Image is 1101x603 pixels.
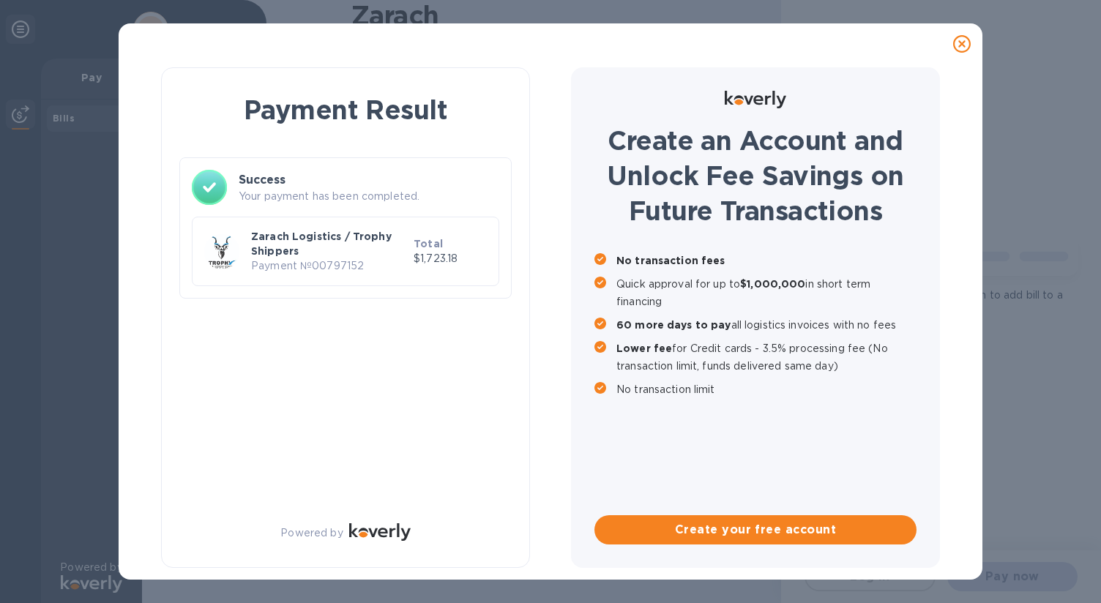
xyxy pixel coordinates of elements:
img: Logo [349,523,411,541]
h1: Payment Result [185,91,506,128]
h3: Success [239,171,499,189]
p: Zarach Logistics / Trophy Shippers [251,229,408,258]
b: $1,000,000 [740,278,805,290]
p: Payment № 00797152 [251,258,408,274]
b: No transaction fees [616,255,725,266]
button: Create your free account [594,515,917,544]
b: Total [414,238,443,250]
img: Logo [725,91,786,108]
p: No transaction limit [616,381,917,398]
p: $1,723.18 [414,251,487,266]
p: Your payment has been completed. [239,189,499,204]
h1: Create an Account and Unlock Fee Savings on Future Transactions [594,123,917,228]
p: for Credit cards - 3.5% processing fee (No transaction limit, funds delivered same day) [616,340,917,375]
b: 60 more days to pay [616,319,731,331]
p: Quick approval for up to in short term financing [616,275,917,310]
b: Lower fee [616,342,672,354]
p: all logistics invoices with no fees [616,316,917,334]
p: Powered by [280,525,343,541]
span: Create your free account [606,521,905,539]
